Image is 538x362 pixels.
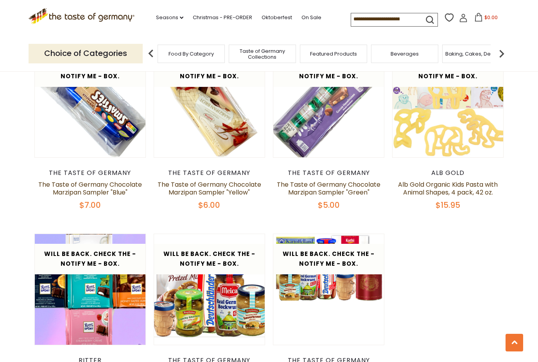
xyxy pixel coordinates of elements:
[392,169,504,177] div: Alb Gold
[273,169,384,177] div: The Taste of Germany
[469,13,502,25] button: $0.00
[494,46,509,61] img: next arrow
[301,13,321,22] a: On Sale
[398,180,498,197] a: Alb Gold Organic Kids Pasta with Animal Shapes, 4 pack, 42 oz.
[273,234,384,301] img: The Taste of Germany Food Collection (large size)
[158,180,261,197] a: The Taste of Germany Chocolate Marzipan Sampler "Yellow"
[154,234,265,345] img: The Taste of Germany Food Collection (medium size)
[391,51,419,57] a: Beverages
[29,44,143,63] p: Choice of Categories
[231,48,294,60] a: Taste of Germany Collections
[79,200,101,211] span: $7.00
[143,46,159,61] img: previous arrow
[262,13,292,22] a: Oktoberfest
[34,169,146,177] div: The Taste of Germany
[198,200,220,211] span: $6.00
[436,200,460,211] span: $15.95
[38,180,142,197] a: The Taste of Germany Chocolate Marzipan Sampler "Blue"
[445,51,506,57] a: Baking, Cakes, Desserts
[277,180,380,197] a: The Taste of Germany Chocolate Marzipan Sampler "Green"
[393,47,503,157] img: Alb Gold Organic Kids Pasta with Animal Shapes, 4 pack, 42 oz.
[154,169,265,177] div: The Taste of Germany
[484,14,498,21] span: $0.00
[154,47,265,157] img: The Taste of Germany Chocolate Marzipan Sampler "Yellow"
[273,47,384,157] img: The Taste of Germany Chocolate Marzipan Sampler "Green"
[156,13,183,22] a: Seasons
[318,200,340,211] span: $5.00
[35,47,145,157] img: The Taste of Germany Chocolate Marzipan Sampler "Blue"
[35,234,145,345] img: Ritter Sport Collection 5 Flavor Combination, 17.5 oz -SPECIAL PRICE
[310,51,357,57] a: Featured Products
[193,13,252,22] a: Christmas - PRE-ORDER
[169,51,214,57] a: Food By Category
